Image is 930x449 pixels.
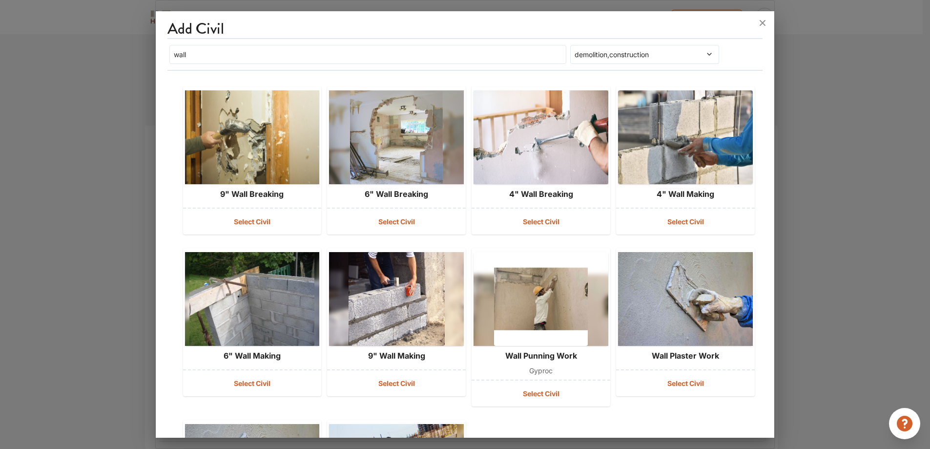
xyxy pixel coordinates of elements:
img: 0 [185,90,320,184]
span: 6" wall making [224,350,281,362]
button: Select Civil [327,209,466,235]
h3: Add Civil [167,19,224,38]
img: 0 [618,90,753,184]
img: 0 [349,252,445,346]
span: Wall Punning Work [505,350,577,362]
span: Wall Plaster Work [652,350,719,362]
button: Select Civil [616,209,755,235]
img: 0 [189,252,314,346]
img: 0 [474,90,608,184]
button: Select Civil [472,209,610,235]
button: Select Civil [616,370,755,396]
span: 6" wall breaking [365,188,428,200]
button: Select Civil [183,370,322,396]
input: Search [169,45,566,64]
span: 4" wall making [657,188,714,200]
img: 0 [350,90,443,184]
button: Select Civil [472,381,610,406]
button: Select Civil [327,370,466,396]
span: 9" wall breaking [220,188,284,200]
span: 9" wall making [368,350,425,362]
img: 0 [618,252,753,346]
span: Gyproc [529,365,553,376]
span: demolition,construction [573,49,678,60]
span: 4" wall breaking [509,188,573,200]
button: Select Civil [183,209,322,235]
img: 0 [494,252,588,346]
